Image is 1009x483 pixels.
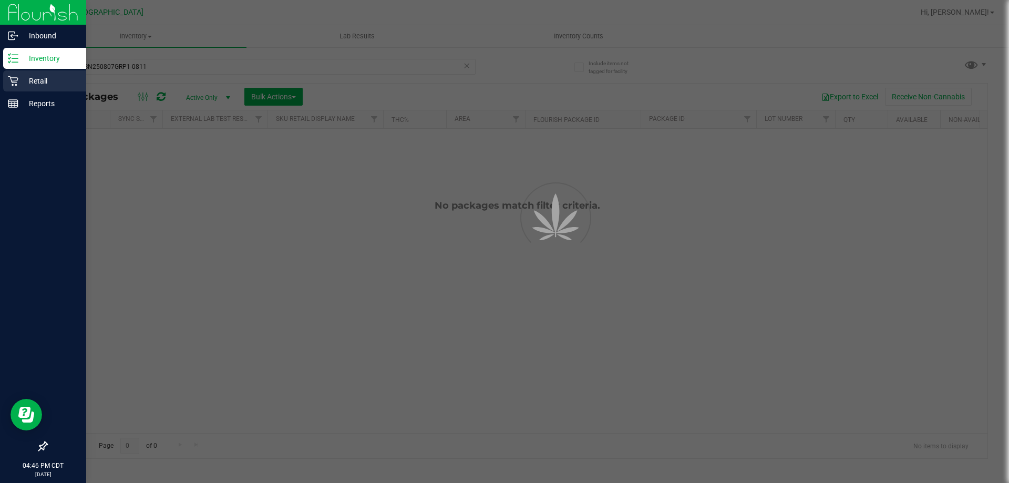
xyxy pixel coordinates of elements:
p: 04:46 PM CDT [5,461,81,470]
inline-svg: Reports [8,98,18,109]
inline-svg: Inventory [8,53,18,64]
p: Retail [18,75,81,87]
p: Inbound [18,29,81,42]
inline-svg: Inbound [8,30,18,41]
p: [DATE] [5,470,81,478]
p: Reports [18,97,81,110]
inline-svg: Retail [8,76,18,86]
iframe: Resource center [11,399,42,430]
p: Inventory [18,52,81,65]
